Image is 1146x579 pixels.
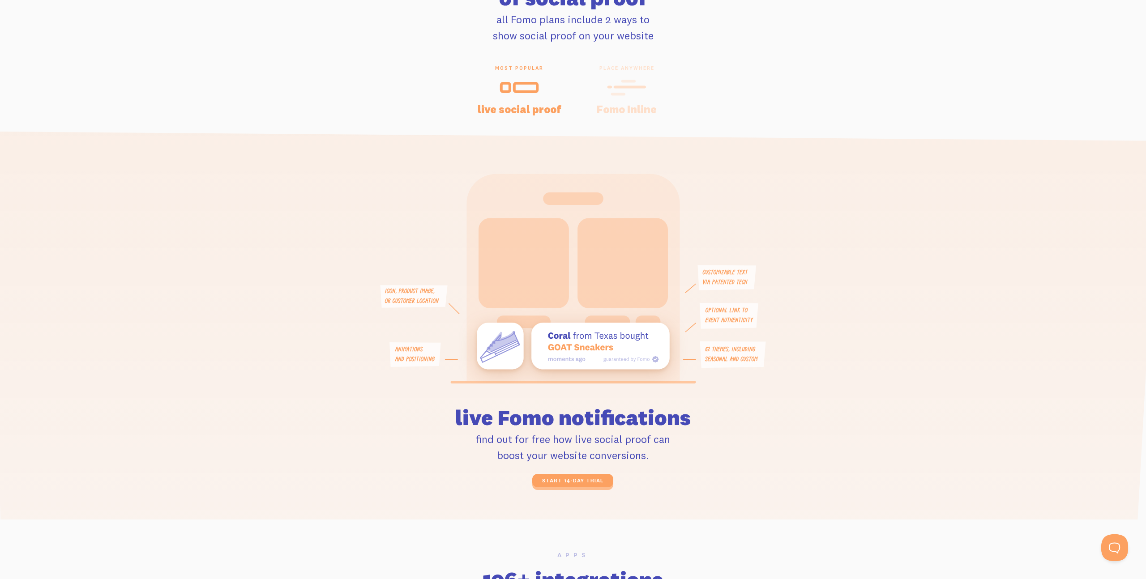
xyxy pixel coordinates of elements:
[476,65,562,71] span: most popular
[532,474,613,487] a: start 14-day trial
[387,431,758,463] p: find out for free how live social proof can boost your website conversions.
[584,65,670,71] span: place anywhere
[476,104,562,115] h4: live social proof
[323,552,823,558] h6: Apps
[1101,534,1128,561] iframe: Help Scout Beacon - Open
[584,104,670,115] h4: Fomo Inline
[387,385,758,428] h2: live Fomo notifications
